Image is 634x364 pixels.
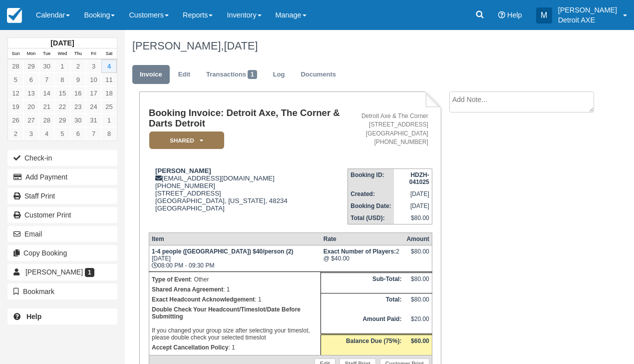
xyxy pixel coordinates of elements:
strong: Accept Cancellation Policy [152,344,228,351]
a: 15 [54,86,70,100]
p: : Other [152,274,318,284]
button: Copy Booking [7,245,117,261]
a: 8 [101,127,117,140]
a: Log [266,65,293,84]
button: Check-in [7,150,117,166]
a: 7 [39,73,54,86]
a: 1 [54,59,70,73]
td: $80.00 [404,293,432,313]
a: 13 [23,86,39,100]
span: [PERSON_NAME] [25,268,83,276]
th: Item [149,233,320,245]
th: Sat [101,48,117,59]
a: 7 [86,127,101,140]
b: Double Check Your Headcount/Timeslot/Date Before Submitting [152,306,301,320]
a: 29 [23,59,39,73]
span: 1 [85,268,94,277]
th: Booking Date: [348,200,394,212]
a: 22 [54,100,70,113]
strong: Exact Headcount Acknowledgement [152,296,255,303]
td: $20.00 [404,313,432,334]
a: 14 [39,86,54,100]
a: 6 [70,127,86,140]
strong: Type of Event [152,276,191,283]
a: 5 [54,127,70,140]
a: 1 [101,113,117,127]
button: Bookmark [7,283,117,299]
a: Edit [171,65,198,84]
strong: [PERSON_NAME] [155,167,211,174]
span: [DATE] [224,39,258,52]
a: 16 [70,86,86,100]
div: M [536,7,552,23]
button: Email [7,226,117,242]
a: 28 [8,59,23,73]
a: Staff Print [7,188,117,204]
a: 25 [101,100,117,113]
th: Amount Paid: [321,313,404,334]
th: Tue [39,48,54,59]
th: Sun [8,48,23,59]
span: Help [507,11,522,19]
span: 1 [248,70,257,79]
div: $80.00 [406,248,429,263]
a: 29 [54,113,70,127]
a: 11 [101,73,117,86]
th: Thu [70,48,86,59]
p: If you changed your group size after selecting your timeslot, please double check your selected t... [152,304,318,342]
td: $80.00 [394,212,432,224]
i: Help [498,11,505,18]
p: : 1 [152,284,318,294]
a: 27 [23,113,39,127]
a: 6 [23,73,39,86]
a: 17 [86,86,101,100]
strong: $60.00 [411,337,429,344]
a: 5 [8,73,23,86]
a: 28 [39,113,54,127]
a: 26 [8,113,23,127]
a: 2 [70,59,86,73]
a: 19 [8,100,23,113]
th: Amount [404,233,432,245]
a: 4 [39,127,54,140]
td: [DATE] [394,200,432,212]
strong: [DATE] [50,39,74,47]
th: Mon [23,48,39,59]
th: Rate [321,233,404,245]
strong: Shared Arena Agreement [152,286,223,293]
p: Detroit AXE [558,15,617,25]
td: $80.00 [404,272,432,293]
strong: Exact Number of Players [323,248,396,255]
a: [PERSON_NAME] 1 [7,264,117,280]
a: 23 [70,100,86,113]
a: Customer Print [7,207,117,223]
td: [DATE] [394,188,432,200]
a: 9 [70,73,86,86]
a: 31 [86,113,101,127]
a: 10 [86,73,101,86]
a: 3 [86,59,101,73]
p: : 1 [152,342,318,352]
th: Total (USD): [348,212,394,224]
b: Help [26,312,41,320]
th: Booking ID: [348,168,394,188]
a: Invoice [132,65,170,84]
th: Total: [321,293,404,313]
a: 2 [8,127,23,140]
th: Created: [348,188,394,200]
a: 30 [70,113,86,127]
img: checkfront-main-nav-mini-logo.png [7,8,22,23]
a: 4 [101,59,117,73]
button: Add Payment [7,169,117,185]
th: Wed [54,48,70,59]
div: [EMAIL_ADDRESS][DOMAIN_NAME] [PHONE_NUMBER] [STREET_ADDRESS] [GEOGRAPHIC_DATA], [US_STATE], 48234... [149,167,347,224]
h1: Booking Invoice: Detroit Axe, The Corner & Darts Detroit [149,108,347,128]
p: [PERSON_NAME] [558,5,617,15]
a: 18 [101,86,117,100]
em: SHARED [149,131,224,149]
a: Help [7,308,117,324]
p: : 1 [152,294,318,304]
th: Sub-Total: [321,272,404,293]
strong: 1-4 people ([GEOGRAPHIC_DATA]) $40/person (2) [152,248,294,255]
a: 21 [39,100,54,113]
